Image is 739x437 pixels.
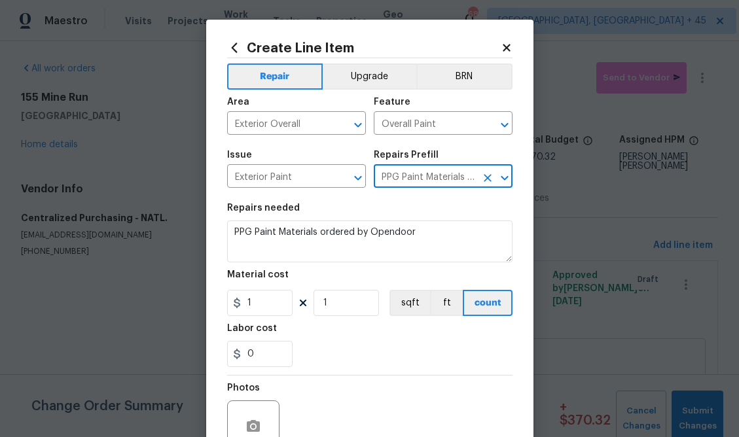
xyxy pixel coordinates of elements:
button: Upgrade [323,63,416,90]
h5: Labor cost [227,324,277,333]
button: sqft [389,290,430,316]
button: Open [349,169,367,187]
h2: Create Line Item [227,41,501,55]
button: Open [496,169,514,187]
h5: Photos [227,383,260,393]
h5: Material cost [227,270,289,279]
textarea: PPG Paint Materials ordered by Opendoor [227,220,513,262]
h5: Repairs needed [227,203,300,213]
h5: Issue [227,150,252,160]
button: Repair [227,63,323,90]
button: Open [349,116,367,134]
button: ft [430,290,463,316]
h5: Area [227,97,249,107]
button: BRN [416,63,513,90]
button: count [463,290,513,316]
h5: Feature [374,97,410,107]
button: Clear [478,169,497,187]
h5: Repairs Prefill [374,150,439,160]
button: Open [496,116,514,134]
